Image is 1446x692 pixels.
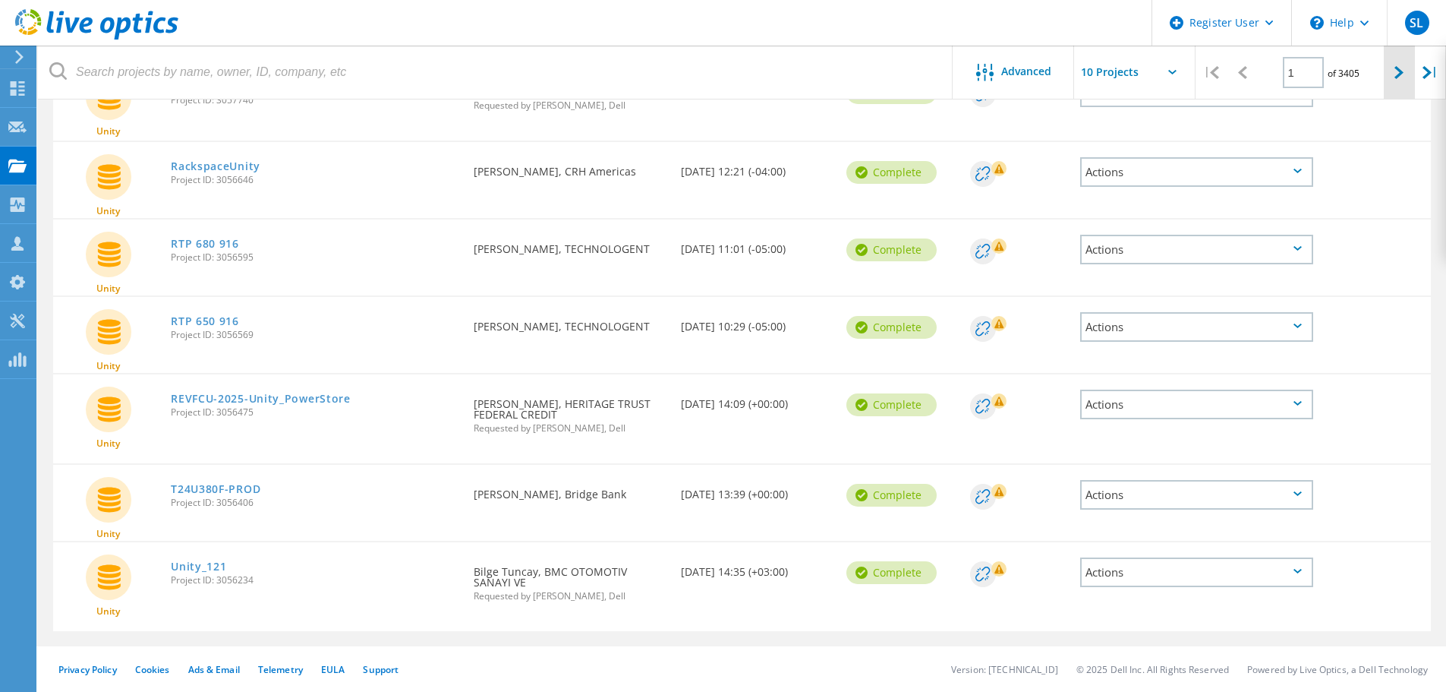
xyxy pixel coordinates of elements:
[171,408,458,417] span: Project ID: 3056475
[673,220,839,270] div: [DATE] 11:01 (-05:00)
[171,161,260,172] a: RackspaceUnity
[96,529,120,539] span: Unity
[951,663,1058,676] li: Version: [TECHNICAL_ID]
[466,297,673,347] div: [PERSON_NAME], TECHNOLOGENT
[474,101,665,110] span: Requested by [PERSON_NAME], Dell
[363,663,399,676] a: Support
[171,393,351,404] a: REVFCU-2025-Unity_PowerStore
[846,484,937,507] div: Complete
[1080,235,1313,264] div: Actions
[1328,67,1359,80] span: of 3405
[171,239,239,249] a: RTP 680 916
[38,46,953,99] input: Search projects by name, owner, ID, company, etc
[188,663,240,676] a: Ads & Email
[258,663,303,676] a: Telemetry
[1080,390,1313,419] div: Actions
[466,465,673,515] div: [PERSON_NAME], Bridge Bank
[171,561,226,572] a: Unity_121
[1410,17,1423,29] span: SL
[1196,46,1227,100] div: |
[1080,312,1313,342] div: Actions
[58,663,117,676] a: Privacy Policy
[96,607,120,616] span: Unity
[846,561,937,584] div: Complete
[171,253,458,262] span: Project ID: 3056595
[673,374,839,425] div: [DATE] 14:09 (+00:00)
[96,439,120,448] span: Unity
[96,362,120,371] span: Unity
[96,207,120,216] span: Unity
[171,498,458,507] span: Project ID: 3056406
[846,161,937,184] div: Complete
[466,220,673,270] div: [PERSON_NAME], TECHNOLOGENT
[171,576,458,585] span: Project ID: 3056234
[1076,663,1229,676] li: © 2025 Dell Inc. All Rights Reserved
[96,127,120,136] span: Unity
[171,96,458,105] span: Project ID: 3057740
[1080,157,1313,187] div: Actions
[466,542,673,616] div: Bilge Tuncay, BMC OTOMOTIV SANAYI VE
[846,393,937,416] div: Complete
[96,284,120,293] span: Unity
[673,142,839,192] div: [DATE] 12:21 (-04:00)
[171,484,260,495] a: T24U380F-PROD
[171,330,458,340] span: Project ID: 3056569
[1080,558,1313,587] div: Actions
[673,465,839,515] div: [DATE] 13:39 (+00:00)
[474,592,665,601] span: Requested by [PERSON_NAME], Dell
[1001,66,1051,77] span: Advanced
[321,663,345,676] a: EULA
[1310,16,1324,30] svg: \n
[1415,46,1446,100] div: |
[474,424,665,433] span: Requested by [PERSON_NAME], Dell
[673,542,839,592] div: [DATE] 14:35 (+03:00)
[1247,663,1428,676] li: Powered by Live Optics, a Dell Technology
[673,297,839,347] div: [DATE] 10:29 (-05:00)
[1080,480,1313,510] div: Actions
[846,239,937,261] div: Complete
[15,32,178,43] a: Live Optics Dashboard
[466,142,673,192] div: [PERSON_NAME], CRH Americas
[466,374,673,448] div: [PERSON_NAME], HERITAGE TRUST FEDERAL CREDIT
[135,663,170,676] a: Cookies
[846,316,937,339] div: Complete
[171,175,458,185] span: Project ID: 3056646
[171,316,239,327] a: RTP 650 916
